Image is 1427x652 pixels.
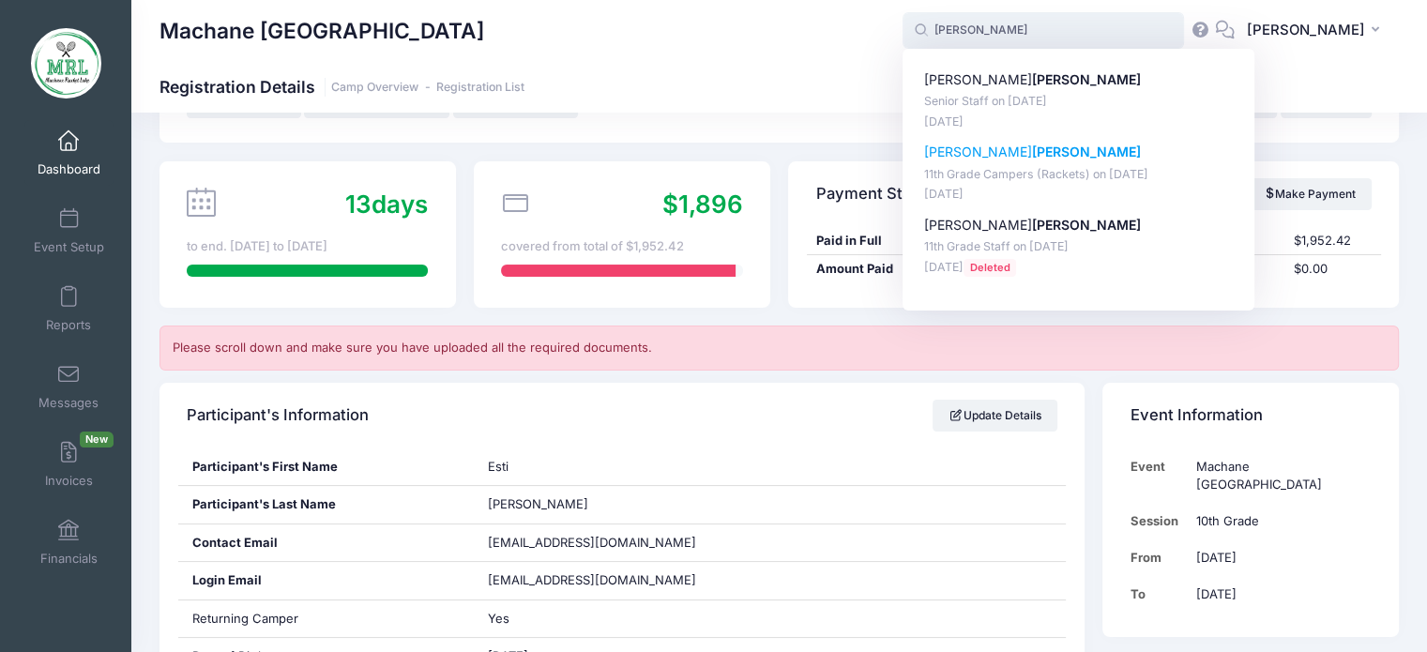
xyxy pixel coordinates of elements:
[178,486,475,523] div: Participant's Last Name
[1235,9,1399,53] button: [PERSON_NAME]
[501,237,742,256] div: covered from total of $1,952.42
[1032,71,1141,87] strong: [PERSON_NAME]
[964,259,1016,277] span: Deleted
[807,260,950,279] div: Amount Paid
[178,562,475,599] div: Login Email
[924,186,1234,204] p: [DATE]
[38,161,100,177] span: Dashboard
[24,120,114,186] a: Dashboard
[924,166,1234,184] p: 11th Grade Campers (Rackets) on [DATE]
[24,354,114,419] a: Messages
[178,600,475,638] div: Returning Camper
[924,259,1234,277] p: [DATE]
[1131,539,1188,576] td: From
[159,77,524,97] h1: Registration Details
[1187,576,1371,613] td: [DATE]
[1131,576,1188,613] td: To
[924,70,1234,90] p: [PERSON_NAME]
[1032,217,1141,233] strong: [PERSON_NAME]
[80,432,114,447] span: New
[178,524,475,562] div: Contact Email
[488,611,509,626] span: Yes
[488,571,722,590] span: [EMAIL_ADDRESS][DOMAIN_NAME]
[1285,260,1381,279] div: $0.00
[1187,448,1371,504] td: Machane [GEOGRAPHIC_DATA]
[1187,503,1371,539] td: 10th Grade
[903,12,1184,50] input: Search by First Name, Last Name, or Email...
[1131,388,1263,442] h4: Event Information
[345,186,428,222] div: days
[1285,232,1381,250] div: $1,952.42
[436,81,524,95] a: Registration List
[331,81,418,95] a: Camp Overview
[187,237,428,256] div: to end. [DATE] to [DATE]
[24,198,114,264] a: Event Setup
[488,535,696,550] span: [EMAIL_ADDRESS][DOMAIN_NAME]
[807,232,950,250] div: Paid in Full
[31,28,101,99] img: Machane Racket Lake
[924,238,1234,256] p: 11th Grade Staff on [DATE]
[24,276,114,341] a: Reports
[933,400,1057,432] a: Update Details
[662,190,743,219] span: $1,896
[45,473,93,489] span: Invoices
[46,317,91,333] span: Reports
[24,509,114,575] a: Financials
[159,326,1399,371] div: Please scroll down and make sure you have uploaded all the required documents.
[488,496,588,511] span: [PERSON_NAME]
[924,114,1234,131] p: [DATE]
[488,459,509,474] span: Esti
[40,551,98,567] span: Financials
[924,93,1234,111] p: Senior Staff on [DATE]
[24,432,114,497] a: InvoicesNew
[38,395,99,411] span: Messages
[187,388,369,442] h4: Participant's Information
[924,216,1234,235] p: [PERSON_NAME]
[1032,144,1141,159] strong: [PERSON_NAME]
[1247,20,1365,40] span: [PERSON_NAME]
[1247,178,1372,210] a: Make Payment
[159,9,484,53] h1: Machane [GEOGRAPHIC_DATA]
[816,167,934,220] h4: Payment Status
[345,190,372,219] span: 13
[1131,448,1188,504] td: Event
[178,448,475,486] div: Participant's First Name
[1187,539,1371,576] td: [DATE]
[34,239,104,255] span: Event Setup
[924,143,1234,162] p: [PERSON_NAME]
[1131,503,1188,539] td: Session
